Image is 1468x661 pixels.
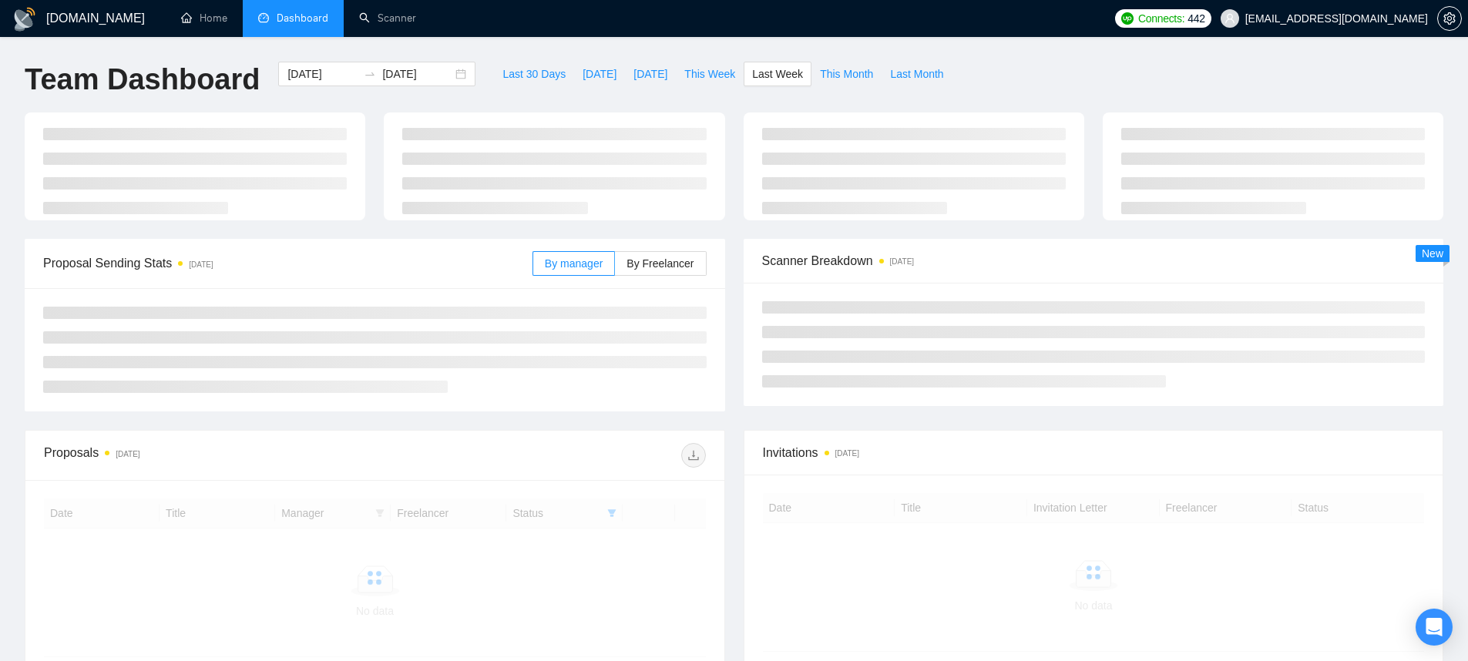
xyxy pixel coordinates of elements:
[1437,6,1462,31] button: setting
[545,257,603,270] span: By manager
[382,65,452,82] input: End date
[763,443,1425,462] span: Invitations
[359,12,416,25] a: searchScanner
[574,62,625,86] button: [DATE]
[835,449,859,458] time: [DATE]
[633,65,667,82] span: [DATE]
[627,257,694,270] span: By Freelancer
[43,253,532,273] span: Proposal Sending Stats
[1224,13,1235,24] span: user
[820,65,873,82] span: This Month
[1438,12,1461,25] span: setting
[1422,247,1443,260] span: New
[12,7,37,32] img: logo
[189,260,213,269] time: [DATE]
[1121,12,1134,25] img: upwork-logo.png
[882,62,952,86] button: Last Month
[890,257,914,266] time: [DATE]
[116,450,139,458] time: [DATE]
[1138,10,1184,27] span: Connects:
[684,65,735,82] span: This Week
[502,65,566,82] span: Last 30 Days
[44,443,375,468] div: Proposals
[364,68,376,80] span: swap-right
[181,12,227,25] a: homeHome
[277,12,328,25] span: Dashboard
[890,65,943,82] span: Last Month
[1437,12,1462,25] a: setting
[364,68,376,80] span: to
[762,251,1426,270] span: Scanner Breakdown
[287,65,358,82] input: Start date
[583,65,616,82] span: [DATE]
[1188,10,1204,27] span: 442
[625,62,676,86] button: [DATE]
[744,62,811,86] button: Last Week
[258,12,269,23] span: dashboard
[811,62,882,86] button: This Month
[1416,609,1453,646] div: Open Intercom Messenger
[752,65,803,82] span: Last Week
[676,62,744,86] button: This Week
[494,62,574,86] button: Last 30 Days
[25,62,260,98] h1: Team Dashboard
